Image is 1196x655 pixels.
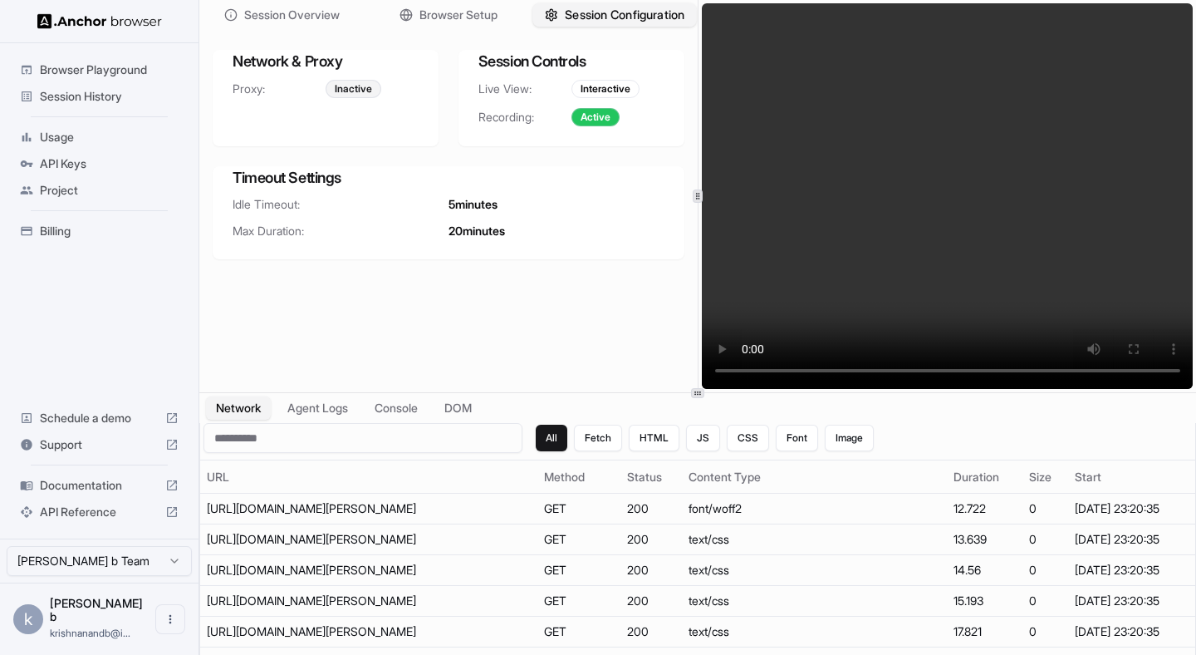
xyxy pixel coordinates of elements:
td: text/css [682,524,946,555]
h3: Timeout Settings [233,166,664,190]
td: 0 [1022,586,1068,617]
div: Project [13,177,185,204]
div: Browser Playground [13,57,185,83]
span: krishnanandb@imagineers.dev [50,627,130,639]
td: GET [537,555,620,586]
button: Agent Logs [277,396,358,420]
div: https://static.allen.in/_next/static/media/636a5ac981f94f8b-s.p.woff2 [207,500,456,517]
td: [DATE] 23:20:35 [1068,555,1195,586]
td: 0 [1022,617,1068,648]
div: https://static.allen.in/_next/static/css/71e2c03c2934436d.css [207,562,456,579]
div: API Keys [13,150,185,177]
span: 20 minutes [448,223,505,239]
span: Browser Setup [419,7,498,23]
td: 0 [1022,494,1068,524]
button: Image [825,425,874,451]
div: https://static.allen.in/_next/static/css/efe08d1da59ccf68.css [207,593,456,609]
div: URL [207,469,531,485]
h3: Network & Proxy [233,50,419,73]
h3: Session Controls [478,50,664,73]
span: API Reference [40,504,159,520]
span: Browser Playground [40,62,179,78]
td: 200 [620,524,682,555]
td: 0 [1022,524,1068,555]
div: Usage [13,124,185,150]
td: 13.639 [947,524,1022,555]
div: Inactive [326,80,381,98]
div: Documentation [13,472,185,499]
button: DOM [434,396,482,420]
td: GET [537,494,620,524]
div: Support [13,431,185,458]
span: Max Duration: [233,223,448,239]
td: font/woff2 [682,494,946,524]
td: text/css [682,617,946,648]
div: Active [571,108,620,126]
div: https://static.allen.in/_next/static/css/eb7e43848eb928fc.css [207,531,456,548]
span: Session Configuration [565,7,684,24]
button: Font [776,425,818,451]
td: GET [537,524,620,555]
td: [DATE] 23:20:35 [1068,617,1195,648]
span: Session History [40,88,179,105]
td: text/css [682,555,946,586]
button: All [536,425,567,451]
div: k [13,604,43,634]
div: https://static.allen.in/_next/static/css/cf03df67c8754d17.css [207,623,456,640]
td: [DATE] 23:20:35 [1068,586,1195,617]
button: Console [365,396,428,420]
div: Status [627,469,675,485]
div: Method [544,469,614,485]
button: Network [206,396,271,420]
div: API Reference [13,499,185,525]
div: Session History [13,83,185,110]
div: Start [1075,469,1189,485]
td: GET [537,617,620,648]
span: Session Overview [244,7,340,23]
button: Fetch [574,425,622,451]
td: 200 [620,586,682,617]
td: [DATE] 23:20:35 [1068,524,1195,555]
td: 200 [620,494,682,524]
span: Usage [40,129,179,145]
td: 17.821 [947,617,1022,648]
div: Billing [13,218,185,244]
div: Duration [953,469,1016,485]
td: 200 [620,617,682,648]
td: 14.56 [947,555,1022,586]
span: API Keys [40,155,179,172]
span: Schedule a demo [40,410,159,426]
span: Billing [40,223,179,239]
td: 0 [1022,555,1068,586]
td: 200 [620,555,682,586]
span: Live View: [478,81,571,97]
span: Support [40,436,159,453]
td: 12.722 [947,494,1022,524]
span: krishnanand b [50,596,143,623]
td: 15.193 [947,586,1022,617]
div: Schedule a demo [13,405,185,431]
div: Content Type [689,469,939,485]
span: 5 minutes [448,196,498,213]
span: Idle Timeout: [233,196,448,213]
span: Documentation [40,477,159,494]
button: CSS [727,425,769,451]
div: Interactive [571,80,640,98]
span: Recording: [478,109,571,126]
div: Size [1029,469,1061,485]
button: HTML [629,425,679,451]
button: JS [686,425,720,451]
span: Project [40,182,179,199]
img: Anchor Logo [37,13,162,29]
td: [DATE] 23:20:35 [1068,494,1195,524]
td: GET [537,586,620,617]
button: Open menu [155,604,185,634]
span: Proxy: [233,81,326,97]
td: text/css [682,586,946,617]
